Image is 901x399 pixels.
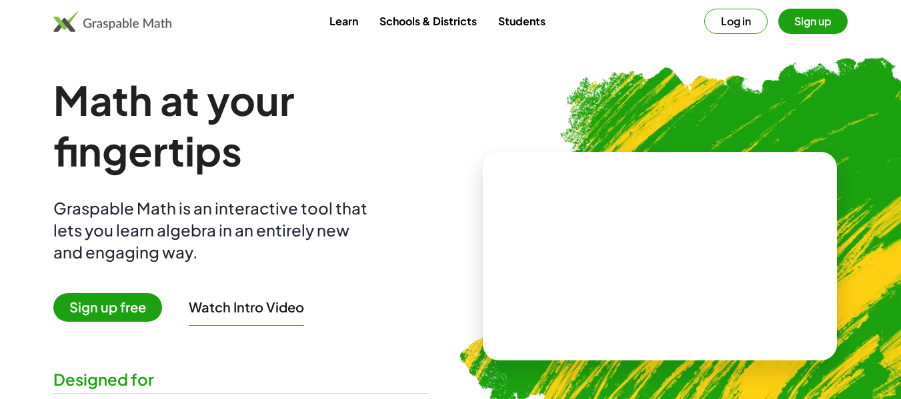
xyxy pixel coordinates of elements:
[778,9,848,34] button: Sign up
[319,9,369,33] a: Learn
[53,197,373,263] div: Graspable Math is an interactive tool that lets you learn algebra in an entirely new and engaging...
[369,9,488,33] a: Schools & Districts
[53,75,429,176] h1: Math at your fingertips
[53,293,162,322] span: Sign up free
[560,206,760,306] video: What is this? This is dynamic math notation. Dynamic math notation plays a central role in how Gr...
[488,9,556,33] a: Students
[189,298,304,316] button: Watch Intro Video
[704,9,768,34] button: Log in
[53,368,429,390] div: Designed for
